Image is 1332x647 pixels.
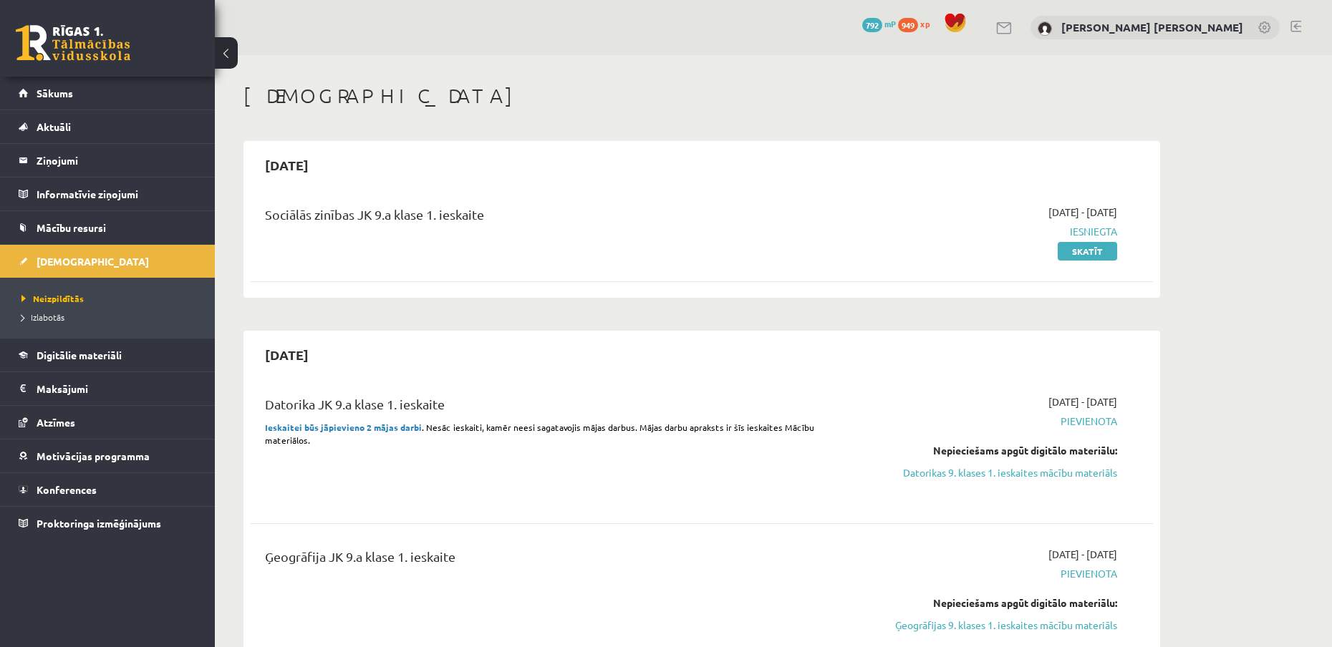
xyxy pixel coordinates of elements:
a: Sākums [19,77,197,110]
span: Motivācijas programma [37,449,150,462]
div: Datorika JK 9.a klase 1. ieskaite [265,394,826,421]
a: Ģeogrāfijas 9. klases 1. ieskaites mācību materiāls [847,618,1117,633]
span: Konferences [37,483,97,496]
span: [DEMOGRAPHIC_DATA] [37,255,149,268]
h1: [DEMOGRAPHIC_DATA] [243,84,1160,108]
span: Digitālie materiāli [37,349,122,361]
a: Digitālie materiāli [19,339,197,371]
a: Mācību resursi [19,211,197,244]
a: Proktoringa izmēģinājums [19,507,197,540]
span: 949 [898,18,918,32]
a: [DEMOGRAPHIC_DATA] [19,245,197,278]
span: . Nesāc ieskaiti, kamēr neesi sagatavojis mājas darbus. Mājas darbu apraksts ir šīs ieskaites Māc... [265,422,814,446]
a: Konferences [19,473,197,506]
div: Nepieciešams apgūt digitālo materiālu: [847,443,1117,458]
a: Aktuāli [19,110,197,143]
span: Proktoringa izmēģinājums [37,517,161,530]
span: Aktuāli [37,120,71,133]
span: Atzīmes [37,416,75,429]
legend: Ziņojumi [37,144,197,177]
span: Sākums [37,87,73,99]
a: 792 mP [862,18,896,29]
h2: [DATE] [251,338,323,371]
a: Skatīt [1058,242,1117,261]
a: Neizpildītās [21,292,201,305]
span: Neizpildītās [21,293,84,304]
a: Atzīmes [19,406,197,439]
span: mP [884,18,896,29]
span: Izlabotās [21,311,64,323]
strong: Ieskaitei būs jāpievieno 2 mājas darbi [265,422,422,433]
legend: Informatīvie ziņojumi [37,177,197,210]
a: Datorikas 9. klases 1. ieskaites mācību materiāls [847,465,1117,480]
span: [DATE] - [DATE] [1048,394,1117,409]
a: 949 xp [898,18,937,29]
h2: [DATE] [251,148,323,182]
span: 792 [862,18,882,32]
a: Izlabotās [21,311,201,323]
a: Rīgas 1. Tālmācības vidusskola [16,25,130,61]
img: Arnis Jānis Klucis [1038,21,1052,36]
span: xp [920,18,930,29]
a: Ziņojumi [19,144,197,177]
span: Pievienota [847,566,1117,581]
span: Mācību resursi [37,221,106,234]
span: Iesniegta [847,224,1117,239]
legend: Maksājumi [37,372,197,405]
a: Maksājumi [19,372,197,405]
a: Informatīvie ziņojumi [19,177,197,210]
a: Motivācijas programma [19,439,197,472]
span: [DATE] - [DATE] [1048,205,1117,220]
span: Pievienota [847,414,1117,429]
a: [PERSON_NAME] [PERSON_NAME] [1061,20,1243,34]
div: Nepieciešams apgūt digitālo materiālu: [847,595,1117,610]
span: [DATE] - [DATE] [1048,547,1117,562]
div: Sociālās zinības JK 9.a klase 1. ieskaite [265,205,826,231]
div: Ģeogrāfija JK 9.a klase 1. ieskaite [265,547,826,573]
